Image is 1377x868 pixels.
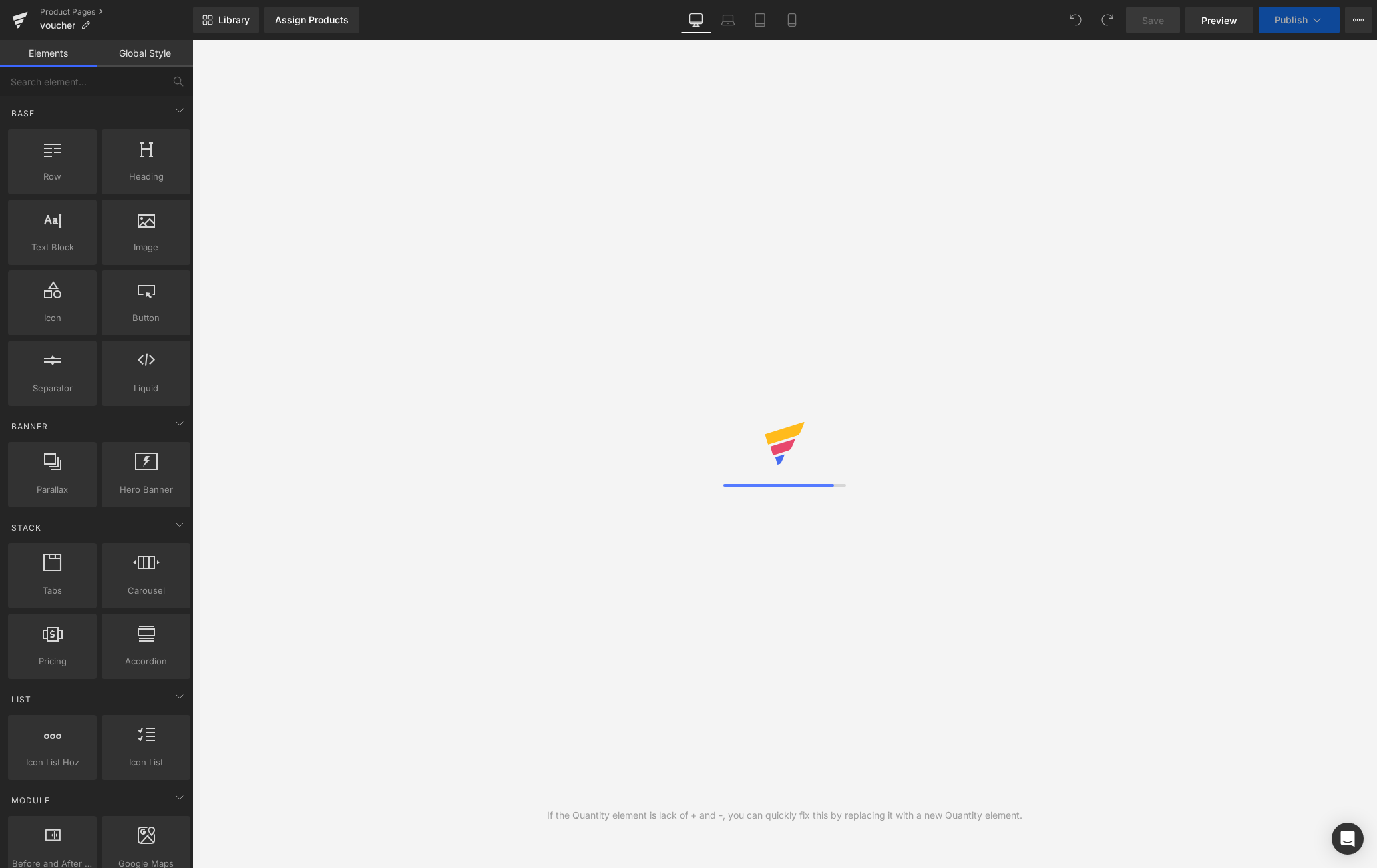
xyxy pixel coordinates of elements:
[40,20,75,31] span: voucher
[10,420,49,433] span: Banner
[1275,15,1308,25] span: Publish
[1201,13,1237,27] span: Preview
[218,14,250,26] span: Library
[12,381,93,395] span: Separator
[275,15,349,25] div: Assign Products
[106,311,186,325] span: Button
[1345,7,1372,33] button: More
[106,756,186,769] span: Icon List
[776,7,808,33] a: Mobile
[12,756,93,769] span: Icon List Hoz
[12,311,93,325] span: Icon
[10,693,33,706] span: List
[1332,823,1364,855] div: Open Intercom Messenger
[106,381,186,395] span: Liquid
[744,7,776,33] a: Tablet
[1185,7,1253,33] a: Preview
[12,240,93,254] span: Text Block
[106,170,186,184] span: Heading
[1062,7,1089,33] button: Undo
[106,584,186,598] span: Carousel
[10,794,51,807] span: Module
[680,7,712,33] a: Desktop
[97,40,193,67] a: Global Style
[40,7,193,17] a: Product Pages
[12,483,93,497] span: Parallax
[106,483,186,497] span: Hero Banner
[12,654,93,668] span: Pricing
[10,107,36,120] span: Base
[1259,7,1340,33] button: Publish
[1142,13,1164,27] span: Save
[12,584,93,598] span: Tabs
[12,170,93,184] span: Row
[1094,7,1121,33] button: Redo
[106,654,186,668] span: Accordion
[193,7,259,33] a: New Library
[547,808,1022,823] div: If the Quantity element is lack of + and -, you can quickly fix this by replacing it with a new Q...
[106,240,186,254] span: Image
[712,7,744,33] a: Laptop
[10,521,43,534] span: Stack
